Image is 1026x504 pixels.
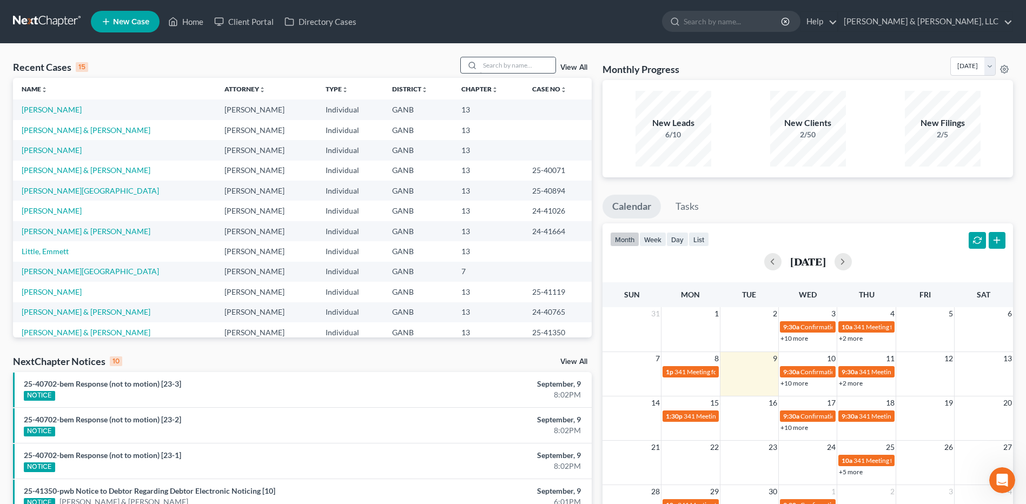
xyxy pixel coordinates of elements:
[839,468,863,476] a: +5 more
[977,290,990,299] span: Sat
[603,63,679,76] h3: Monthly Progress
[889,307,896,320] span: 4
[216,221,317,241] td: [PERSON_NAME]
[216,241,317,261] td: [PERSON_NAME]
[524,161,592,181] td: 25-40071
[17,171,146,191] a: Help Center
[842,412,858,420] span: 9:30a
[1007,307,1013,320] span: 6
[41,87,48,93] i: unfold_more
[790,256,826,267] h2: [DATE]
[259,87,266,93] i: unfold_more
[524,282,592,302] td: 25-41119
[839,379,863,387] a: +2 more
[767,441,778,454] span: 23
[51,354,60,363] button: Upload attachment
[317,181,383,201] td: Individual
[709,441,720,454] span: 22
[383,302,453,322] td: GANB
[524,201,592,221] td: 24-41026
[216,302,317,322] td: [PERSON_NAME]
[317,140,383,160] td: Individual
[919,290,931,299] span: Fri
[81,92,112,101] b: [DATE],
[163,12,209,31] a: Home
[524,302,592,322] td: 24-40765
[216,282,317,302] td: [PERSON_NAME]
[826,352,837,365] span: 10
[859,368,956,376] span: 341 Meeting for [PERSON_NAME]
[402,461,581,472] div: 8:02PM
[780,334,808,342] a: +10 more
[383,140,453,160] td: GANB
[603,195,661,218] a: Calendar
[709,396,720,409] span: 15
[317,201,383,221] td: Individual
[24,450,181,460] a: 25-40702-bem Response (not to motion) [23-1]
[830,307,837,320] span: 3
[34,354,43,363] button: Gif picker
[113,18,149,26] span: New Case
[392,85,428,93] a: Districtunfold_more
[216,140,317,160] td: [PERSON_NAME]
[402,486,581,496] div: September, 9
[767,396,778,409] span: 16
[783,323,799,331] span: 9:30a
[216,100,317,120] td: [PERSON_NAME]
[402,450,581,461] div: September, 9
[22,287,82,296] a: [PERSON_NAME]
[216,181,317,201] td: [PERSON_NAME]
[7,4,28,25] button: go back
[453,282,524,302] td: 13
[402,389,581,400] div: 8:02PM
[453,201,524,221] td: 13
[24,486,275,495] a: 25-41350-pwb Notice to Debtor Regarding Debtor Electronic Noticing [10]
[780,423,808,432] a: +10 more
[110,356,122,366] div: 10
[24,462,55,472] div: NOTICE
[224,85,266,93] a: Attorneyunfold_more
[383,201,453,221] td: GANB
[22,85,48,93] a: Nameunfold_more
[826,441,837,454] span: 24
[169,4,190,25] button: Home
[76,62,88,72] div: 15
[27,113,55,122] b: [DATE]
[1002,441,1013,454] span: 27
[13,61,88,74] div: Recent Cases
[674,368,772,376] span: 341 Meeting for [PERSON_NAME]
[402,425,581,436] div: 8:02PM
[453,140,524,160] td: 13
[453,161,524,181] td: 13
[326,85,348,93] a: Typeunfold_more
[383,322,453,342] td: GANB
[532,85,567,93] a: Case Nounfold_more
[560,87,567,93] i: unfold_more
[453,181,524,201] td: 13
[216,322,317,342] td: [PERSON_NAME]
[24,391,55,401] div: NOTICE
[480,57,555,73] input: Search by name...
[666,368,673,376] span: 1p
[279,12,362,31] a: Directory Cases
[610,232,639,247] button: month
[317,241,383,261] td: Individual
[709,485,720,498] span: 29
[13,355,122,368] div: NextChapter Notices
[22,227,150,236] a: [PERSON_NAME] & [PERSON_NAME]
[783,368,799,376] span: 9:30a
[799,290,817,299] span: Wed
[838,12,1012,31] a: [PERSON_NAME] & [PERSON_NAME], LLC
[492,87,498,93] i: unfold_more
[742,290,756,299] span: Tue
[342,87,348,93] i: unfold_more
[889,485,896,498] span: 2
[383,241,453,261] td: GANB
[383,221,453,241] td: GANB
[383,100,453,120] td: GANB
[713,352,720,365] span: 8
[842,368,858,376] span: 9:30a
[948,307,954,320] span: 5
[800,368,924,376] span: Confirmation Hearing for [PERSON_NAME]
[948,485,954,498] span: 3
